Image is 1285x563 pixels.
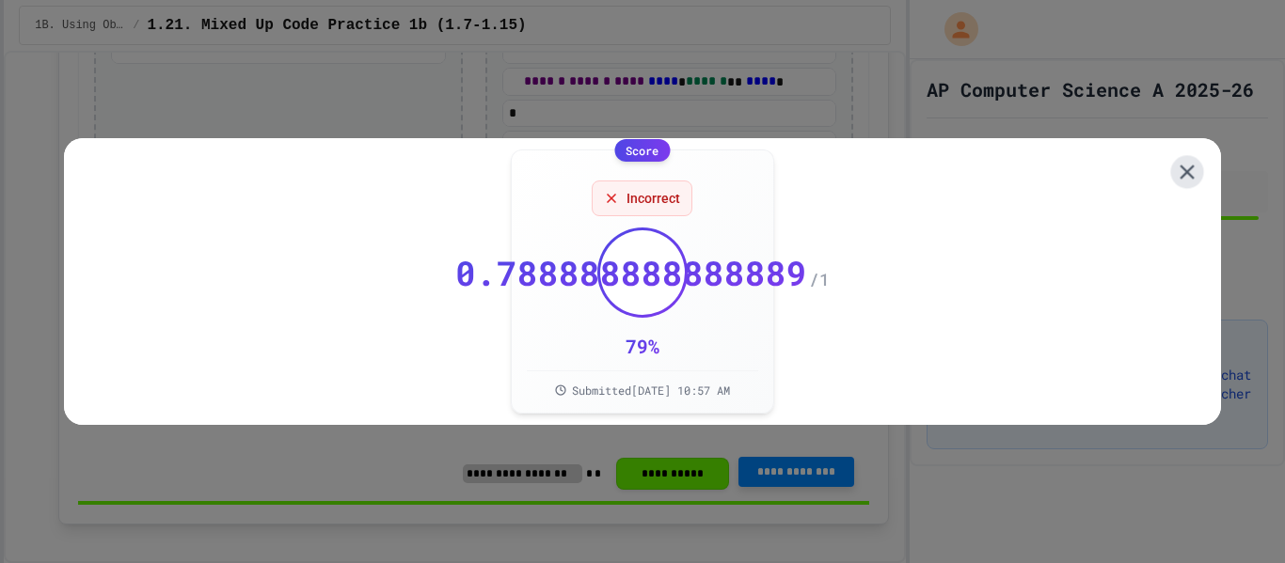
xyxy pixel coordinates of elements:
[572,383,730,398] span: Submitted [DATE] 10:57 AM
[627,189,680,208] span: Incorrect
[614,139,670,162] div: Score
[455,254,807,291] span: 0.788888888888889
[809,266,830,292] span: / 1
[626,333,659,359] div: 79 %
